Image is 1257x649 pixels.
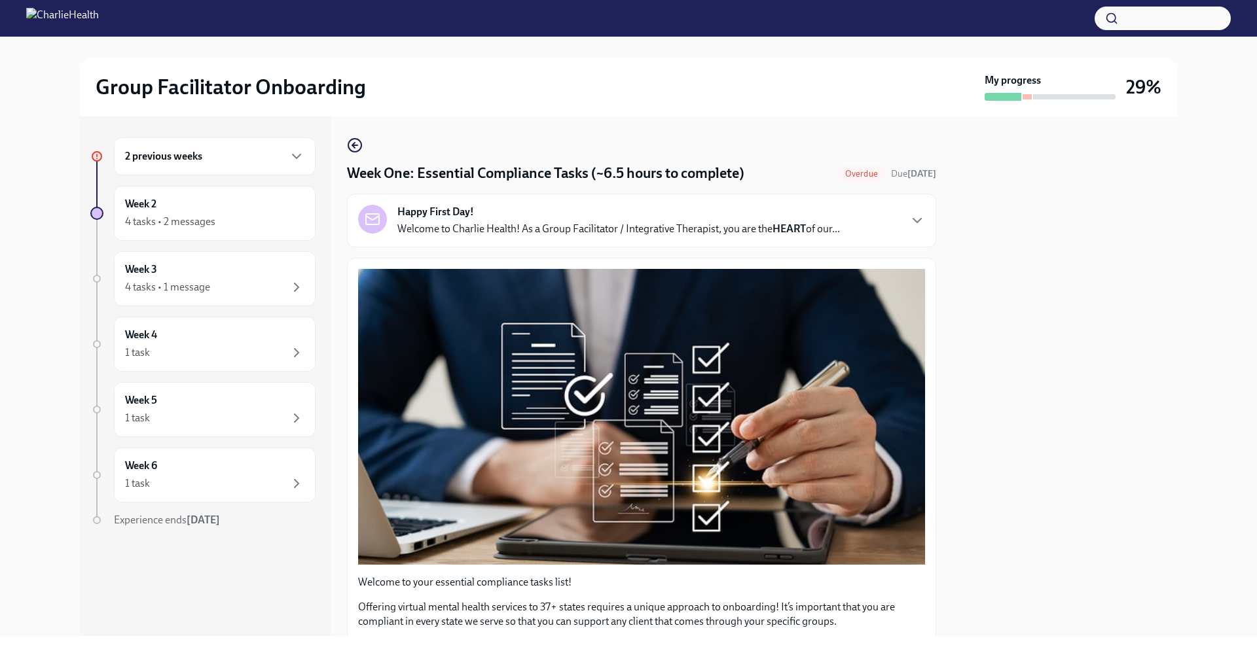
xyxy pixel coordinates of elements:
img: CharlieHealth [26,8,99,29]
span: Experience ends [114,514,220,526]
h6: Week 4 [125,328,157,342]
div: 4 tasks • 1 message [125,280,210,294]
span: Due [891,168,936,179]
span: Overdue [837,169,886,179]
a: Week 61 task [90,447,316,502]
a: Week 41 task [90,317,316,372]
strong: My progress [985,73,1041,88]
strong: [DATE] [187,514,220,526]
div: 1 task [125,411,150,425]
h6: Week 2 [125,197,156,211]
h2: Group Facilitator Onboarding [96,74,366,100]
span: September 15th, 2025 10:00 [891,167,936,180]
a: Week 24 tasks • 2 messages [90,186,316,241]
p: Welcome to Charlie Health! As a Group Facilitator / Integrative Therapist, you are the of our... [397,222,840,236]
p: Welcome to your essential compliance tasks list! [358,575,925,589]
strong: HEART [773,222,806,235]
div: 1 task [125,345,150,360]
h6: Week 5 [125,393,157,408]
h6: 2 previous weeks [125,149,202,164]
p: Offering virtual mental health services to 37+ states requires a unique approach to onboarding! I... [358,600,925,629]
h4: Week One: Essential Compliance Tasks (~6.5 hours to complete) [347,164,744,183]
button: Zoom image [358,269,925,565]
a: Week 34 tasks • 1 message [90,251,316,306]
h3: 29% [1126,75,1161,99]
strong: Happy First Day! [397,205,474,219]
a: Week 51 task [90,382,316,437]
div: 4 tasks • 2 messages [125,215,215,229]
strong: [DATE] [907,168,936,179]
h6: Week 6 [125,459,157,473]
div: 2 previous weeks [114,137,316,175]
h6: Week 3 [125,262,157,277]
div: 1 task [125,476,150,491]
